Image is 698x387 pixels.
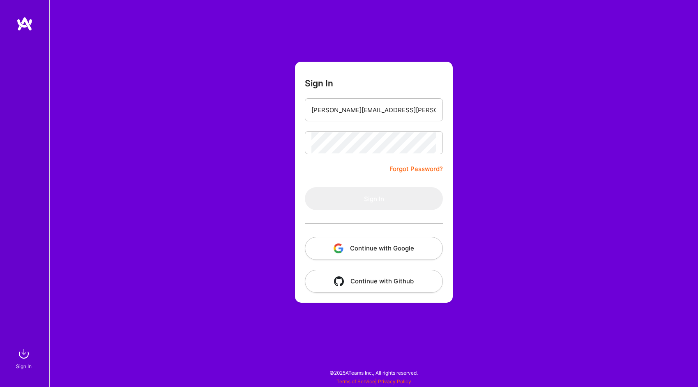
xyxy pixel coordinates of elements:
[17,345,32,371] a: sign inSign In
[305,187,443,210] button: Sign In
[16,345,32,362] img: sign in
[49,362,698,383] div: © 2025 ATeams Inc., All rights reserved.
[336,378,375,385] a: Terms of Service
[334,276,344,286] img: icon
[16,362,32,371] div: Sign In
[16,16,33,31] img: logo
[389,164,443,174] a: Forgot Password?
[305,78,333,88] h3: Sign In
[311,100,436,121] input: Email...
[305,270,443,293] button: Continue with Github
[305,237,443,260] button: Continue with Google
[378,378,411,385] a: Privacy Policy
[334,243,343,253] img: icon
[336,378,411,385] span: |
